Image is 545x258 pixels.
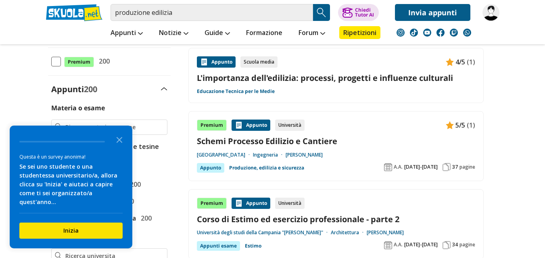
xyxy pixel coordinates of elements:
[19,153,123,161] div: Questa è un survey anonima!
[455,120,465,130] span: 5/5
[111,4,313,21] input: Cerca appunti, riassunti o versioni
[297,26,327,41] a: Forum
[109,26,145,41] a: Appunti
[197,198,227,209] div: Premium
[157,26,190,41] a: Notizie
[240,56,278,68] div: Scuola media
[467,120,475,130] span: (1)
[459,241,475,248] span: pagine
[253,152,286,158] a: Ingegneria
[443,163,451,171] img: Pagine
[455,57,465,67] span: 4/5
[232,120,270,131] div: Appunto
[197,152,253,158] a: [GEOGRAPHIC_DATA]
[197,88,275,95] a: Educazione Tecnica per le Medie
[197,72,475,83] a: L'importanza dell'edilizia: processi, progetti e influenze culturali
[51,84,97,95] label: Appunti
[245,241,261,251] a: Estimo
[64,57,94,67] span: Premium
[197,214,475,225] a: Corso di Estimo ed esercizio professionale - parte 2
[339,26,380,39] a: Ripetizioni
[55,123,63,131] img: Ricerca materia o esame
[367,229,404,236] a: [PERSON_NAME]
[384,163,392,171] img: Anno accademico
[463,29,471,37] img: WhatsApp
[384,241,392,249] img: Anno accademico
[315,6,328,19] img: Cerca appunti, riassunti o versioni
[197,56,236,68] div: Appunto
[161,87,167,91] img: Apri e chiudi sezione
[127,179,141,190] span: 200
[355,8,374,17] div: Chiedi Tutor AI
[410,29,418,37] img: tiktok
[229,163,304,173] a: Produzione, edilizia e sicurezza
[232,198,270,209] div: Appunto
[452,241,458,248] span: 34
[443,241,451,249] img: Pagine
[197,136,475,147] a: Schemi Processo Edilizio e Cantiere
[10,126,132,248] div: Survey
[404,241,438,248] span: [DATE]-[DATE]
[286,152,323,158] a: [PERSON_NAME]
[96,56,110,66] span: 200
[235,199,243,207] img: Appunti contenuto
[19,162,123,206] div: Se sei uno studente o una studentessa universitario/a, allora clicca su 'Inizia' e aiutaci a capi...
[482,4,499,21] img: olapaola
[395,4,470,21] a: Invia appunti
[275,198,305,209] div: Università
[197,229,331,236] a: Università degli studi della Campania "[PERSON_NAME]"
[19,223,123,239] button: Inizia
[200,58,208,66] img: Appunti contenuto
[235,121,243,129] img: Appunti contenuto
[450,29,458,37] img: twitch
[446,58,454,66] img: Appunti contenuto
[244,26,284,41] a: Formazione
[394,241,403,248] span: A.A.
[452,164,458,170] span: 37
[423,29,431,37] img: youtube
[338,4,379,21] button: ChiediTutor AI
[197,120,227,131] div: Premium
[404,164,438,170] span: [DATE]-[DATE]
[394,164,403,170] span: A.A.
[197,163,224,173] div: Appunto
[436,29,445,37] img: facebook
[446,121,454,129] img: Appunti contenuto
[84,84,97,95] span: 200
[275,120,305,131] div: Università
[138,213,152,223] span: 200
[467,57,475,67] span: (1)
[459,164,475,170] span: pagine
[51,103,105,112] label: Materia o esame
[65,123,163,131] input: Ricerca materia o esame
[331,229,367,236] a: Architettura
[197,241,240,251] div: Appunti esame
[111,131,127,147] button: Close the survey
[313,4,330,21] button: Search Button
[397,29,405,37] img: instagram
[203,26,232,41] a: Guide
